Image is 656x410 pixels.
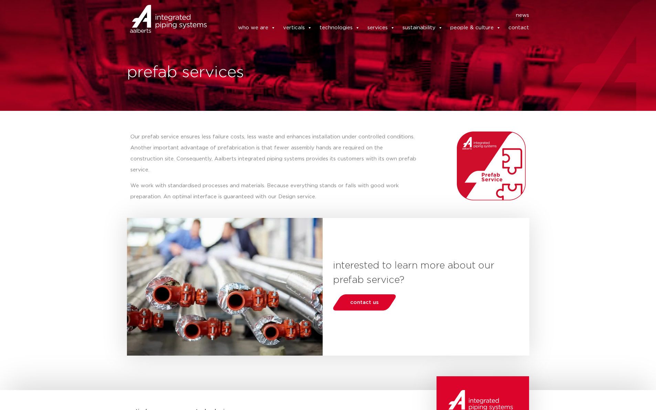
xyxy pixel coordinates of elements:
a: contact us [331,294,398,311]
a: technologies [320,21,360,35]
img: Aalberts_IPS_icon_prefab_service_rgb [457,132,526,200]
a: verticals [283,21,312,35]
span: contact us [350,300,379,305]
a: contact [508,21,529,35]
nav: Menu [217,10,529,21]
a: sustainability [402,21,443,35]
p: Our prefab service ensures less failure costs, less waste and enhances installation under control... [130,132,417,176]
p: We work with standardised processes and materials. Because everything stands or falls with good w... [130,180,417,202]
a: news [516,10,529,21]
a: who we are [238,21,276,35]
a: services [367,21,395,35]
h3: interested to learn more about our prefab service? [333,259,508,287]
h1: prefab services [127,62,325,84]
a: people & culture [450,21,501,35]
